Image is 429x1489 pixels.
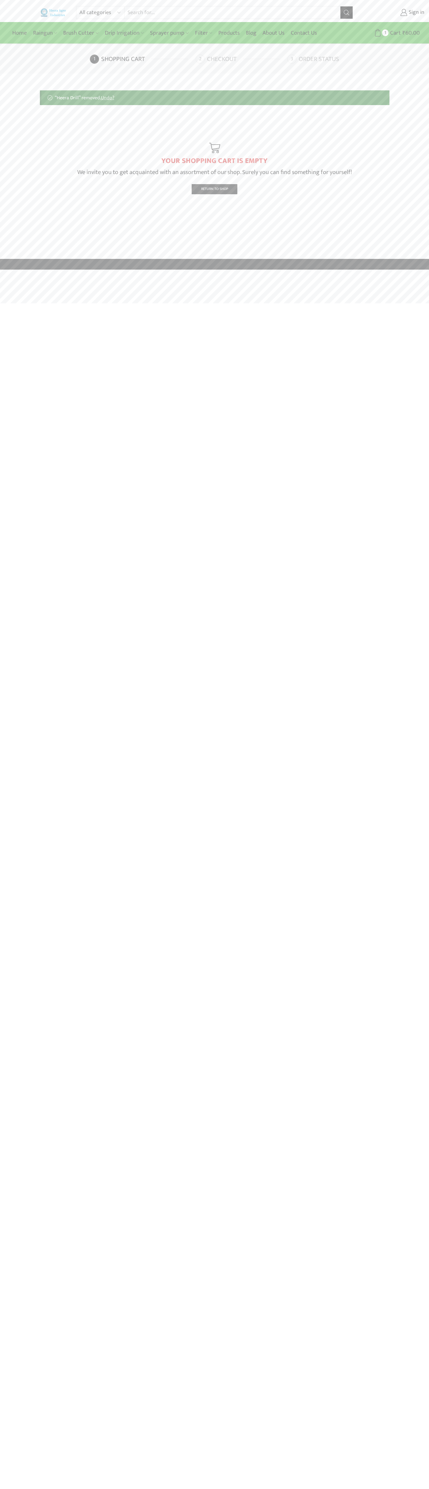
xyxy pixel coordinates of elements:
a: Return To Shop [192,184,238,194]
a: Raingun [30,26,60,40]
h1: YOUR SHOPPING CART IS EMPTY [40,157,389,165]
button: Search button [340,6,353,19]
a: Contact Us [288,26,320,40]
a: Home [9,26,30,40]
a: Filter [192,26,215,40]
span: Cart [389,29,401,37]
span: Return To Shop [201,186,228,192]
p: We invite you to get acquainted with an assortment of our shop. Surely you can find something for... [40,167,389,177]
a: Brush Cutter [60,26,102,40]
a: Sign in [362,7,424,18]
div: “Heera Drill” removed. [40,90,389,105]
a: Drip Irrigation [102,26,147,40]
a: Undo? [101,94,114,102]
a: Checkout [196,55,286,64]
a: 1 Cart ₹60.00 [359,27,420,39]
a: Products [215,26,243,40]
a: Sprayer pump [147,26,192,40]
span: ₹ [402,28,405,38]
a: Blog [243,26,259,40]
input: Search for... [124,6,340,19]
a: About Us [259,26,288,40]
span: 1 [382,29,389,36]
span: Sign in [407,9,424,17]
bdi: 60.00 [402,28,420,38]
